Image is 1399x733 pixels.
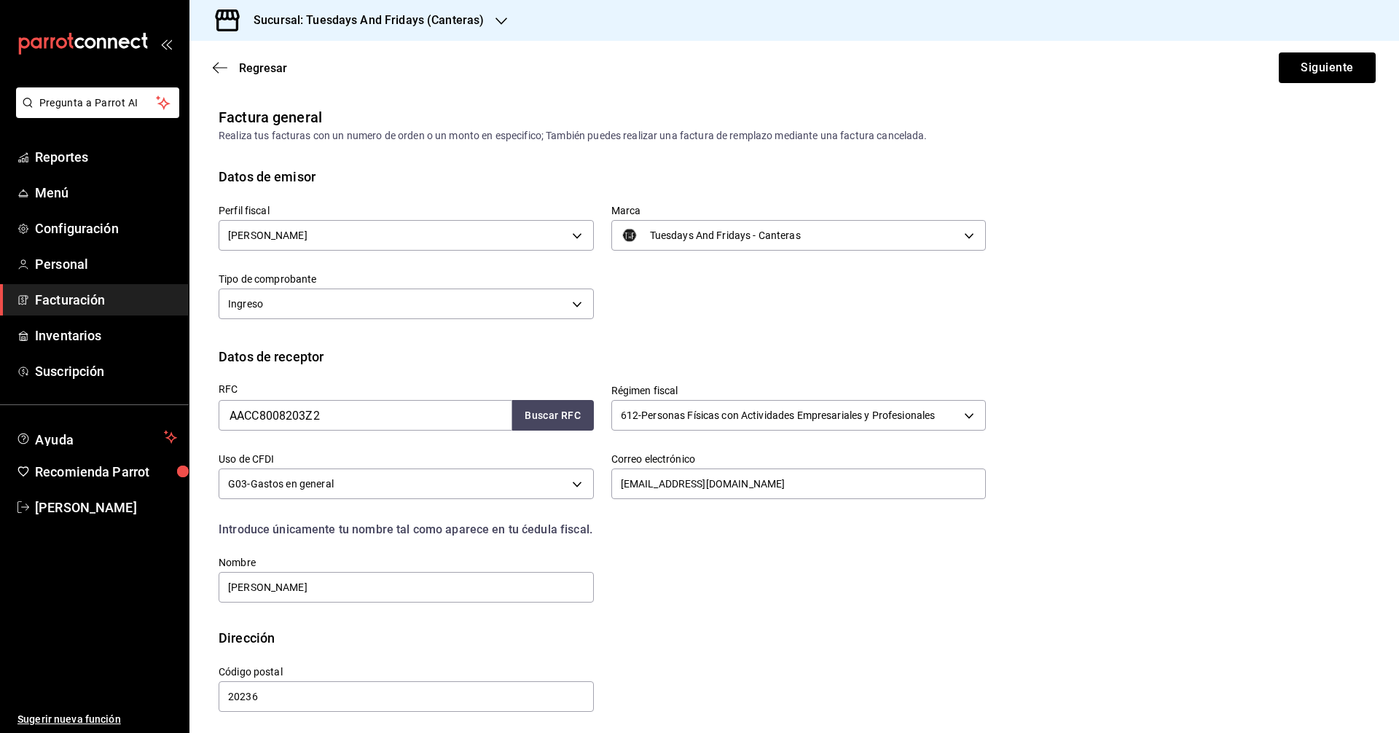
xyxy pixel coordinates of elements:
[17,712,177,727] span: Sugerir nueva función
[239,61,287,75] span: Regresar
[10,106,179,121] a: Pregunta a Parrot AI
[35,219,177,238] span: Configuración
[1279,52,1376,83] button: Siguiente
[621,227,638,244] img: SELLO_TF_hgjgvjygjkgukh_WQNydPp.jpg
[16,87,179,118] button: Pregunta a Parrot AI
[219,205,594,216] label: Perfil fiscal
[35,183,177,203] span: Menú
[219,454,594,464] label: Uso de CFDI
[219,220,594,251] div: [PERSON_NAME]
[228,297,263,311] span: Ingreso
[35,326,177,345] span: Inventarios
[219,628,275,648] div: Dirección
[35,290,177,310] span: Facturación
[35,462,177,482] span: Recomienda Parrot
[611,385,987,396] label: Régimen fiscal
[35,254,177,274] span: Personal
[650,228,801,243] span: Tuesdays And Fridays - Canteras
[219,384,594,394] label: RFC
[621,408,936,423] span: 612 - Personas Físicas con Actividades Empresariales y Profesionales
[35,361,177,381] span: Suscripción
[160,38,172,50] button: open_drawer_menu
[219,128,1370,144] div: Realiza tus facturas con un numero de orden o un monto en especifico; También puedes realizar una...
[219,557,594,568] label: Nombre
[213,61,287,75] button: Regresar
[219,667,594,677] label: Código postal
[611,205,987,216] label: Marca
[219,521,986,538] div: Introduce únicamente tu nombre tal como aparece en tu ćedula fiscal.
[219,347,324,366] div: Datos de receptor
[219,681,594,712] input: Obligatorio
[228,477,334,491] span: G03 - Gastos en general
[35,498,177,517] span: [PERSON_NAME]
[219,167,316,187] div: Datos de emisor
[611,454,987,464] label: Correo electrónico
[35,147,177,167] span: Reportes
[219,106,322,128] div: Factura general
[219,274,594,284] label: Tipo de comprobante
[242,12,484,29] h3: Sucursal: Tuesdays And Fridays (Canteras)
[39,95,157,111] span: Pregunta a Parrot AI
[35,428,158,446] span: Ayuda
[512,400,594,431] button: Buscar RFC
